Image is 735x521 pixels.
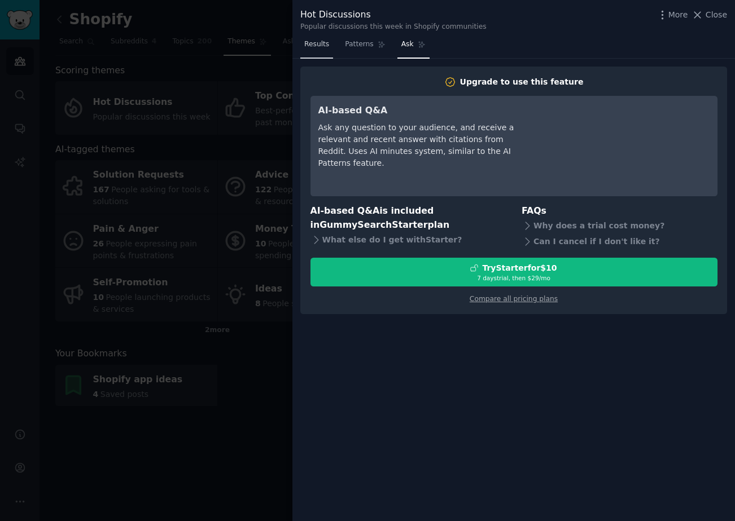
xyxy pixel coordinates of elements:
[668,9,688,21] span: More
[320,219,427,230] span: GummySearch Starter
[401,39,414,50] span: Ask
[345,39,373,50] span: Patterns
[706,9,727,21] span: Close
[310,232,506,248] div: What else do I get with Starter ?
[522,204,718,218] h3: FAQs
[460,76,584,88] div: Upgrade to use this feature
[311,274,717,282] div: 7 days trial, then $ 29 /mo
[318,104,524,118] h3: AI-based Q&A
[341,36,389,59] a: Patterns
[310,204,506,232] h3: AI-based Q&A is included in plan
[397,36,430,59] a: Ask
[304,39,329,50] span: Results
[692,9,727,21] button: Close
[470,295,558,303] a: Compare all pricing plans
[300,36,333,59] a: Results
[522,234,718,250] div: Can I cancel if I don't like it?
[482,262,557,274] div: Try Starter for $10
[318,122,524,169] div: Ask any question to your audience, and receive a relevant and recent answer with citations from R...
[657,9,688,21] button: More
[300,8,487,22] div: Hot Discussions
[522,218,718,234] div: Why does a trial cost money?
[300,22,487,32] div: Popular discussions this week in Shopify communities
[310,258,718,286] button: TryStarterfor$107 daystrial, then $29/mo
